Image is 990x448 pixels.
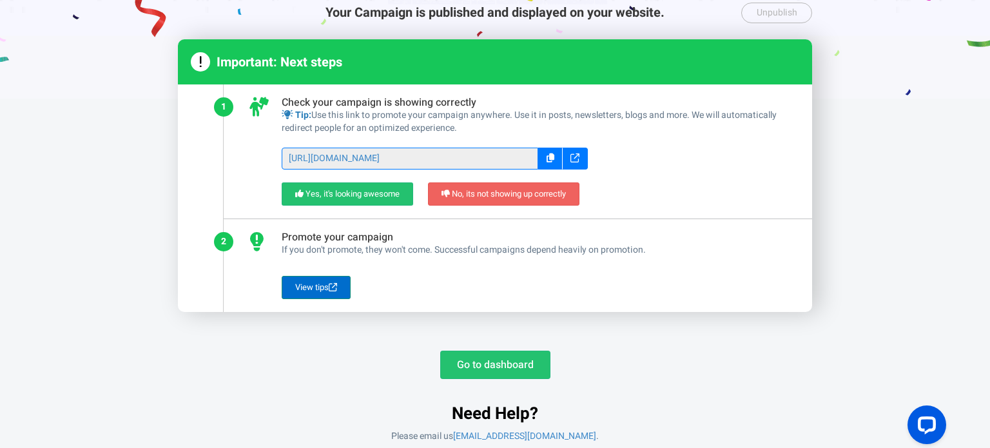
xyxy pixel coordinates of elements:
[282,148,538,170] a: [URL][DOMAIN_NAME]
[178,430,812,443] p: Please email us .
[178,39,812,84] h3: Important: Next steps
[282,97,786,109] h4: Check your campaign is showing correctly
[282,276,351,300] a: View tips
[178,405,812,424] h2: Need Help?
[428,182,579,206] a: No, its not showing up correctly
[295,108,311,122] span: Tip:
[282,182,413,206] a: Yes, it's looking awesome
[453,429,596,443] a: [EMAIL_ADDRESS][DOMAIN_NAME]
[282,232,786,244] h4: Promote your campaign
[178,6,812,20] h2: Your Campaign is published and displayed on your website.
[440,351,550,379] a: Go to dashboard
[282,109,786,135] p: Use this link to promote your campaign anywhere. Use it in posts, newsletters, blogs and more. We...
[741,3,812,23] a: Unpublish
[282,244,786,257] p: If you don't promote, they won't come. Successful campaigns depend heavily on promotion.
